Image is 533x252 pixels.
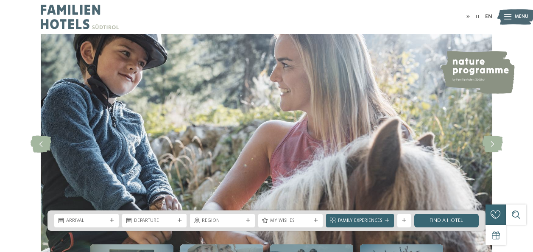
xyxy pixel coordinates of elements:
[464,14,471,20] a: DE
[515,14,528,20] span: Menu
[270,218,311,224] span: My wishes
[476,14,480,20] a: IT
[134,218,175,224] span: Departure
[485,14,492,20] a: EN
[202,218,243,224] span: Region
[440,51,515,94] img: nature programme by Familienhotels Südtirol
[414,214,479,227] a: Find a hotel
[338,218,382,224] span: Family Experiences
[66,218,107,224] span: Arrival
